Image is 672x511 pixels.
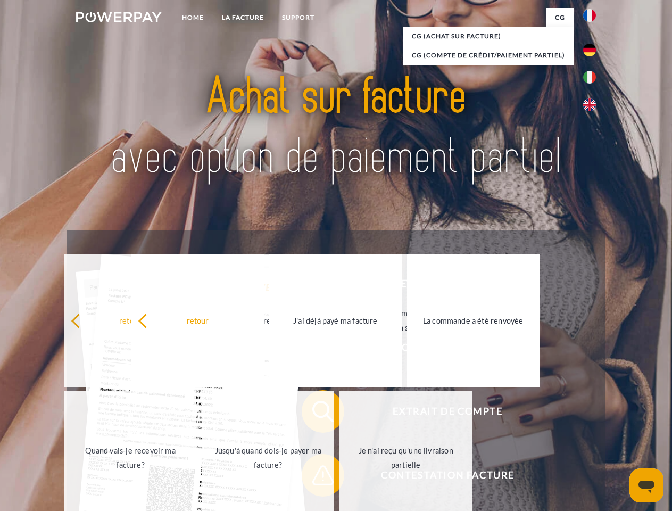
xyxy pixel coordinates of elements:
[346,443,466,472] div: Je n'ai reçu qu'une livraison partielle
[138,313,258,327] div: retour
[208,443,328,472] div: Jusqu'à quand dois-je payer ma facture?
[102,51,570,204] img: title-powerpay_fr.svg
[273,8,323,27] a: Support
[173,8,213,27] a: Home
[71,443,190,472] div: Quand vais-je recevoir ma facture?
[629,468,663,502] iframe: Bouton de lancement de la fenêtre de messagerie
[546,8,574,27] a: CG
[413,313,533,327] div: La commande a été renvoyée
[76,12,162,22] img: logo-powerpay-white.svg
[583,9,596,22] img: fr
[583,71,596,84] img: it
[583,44,596,56] img: de
[403,46,574,65] a: CG (Compte de crédit/paiement partiel)
[213,8,273,27] a: LA FACTURE
[403,27,574,46] a: CG (achat sur facture)
[71,313,190,327] div: retour
[276,313,395,327] div: J'ai déjà payé ma facture
[583,98,596,111] img: en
